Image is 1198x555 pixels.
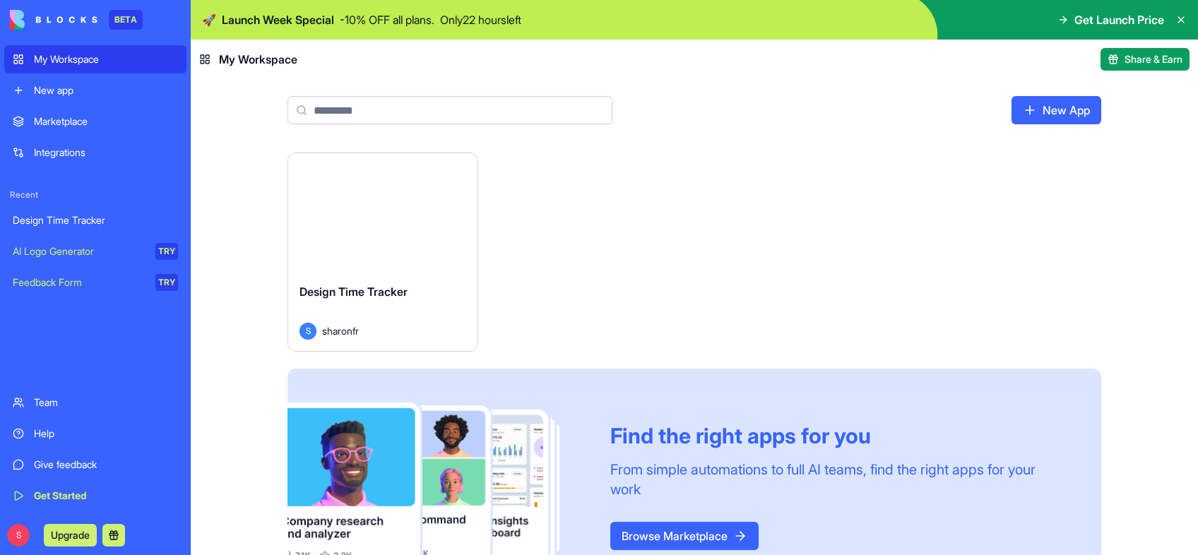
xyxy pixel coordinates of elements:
a: My Workspace [4,45,186,73]
a: Team [4,388,186,417]
span: S [299,323,316,340]
a: Design Time Tracker [4,206,186,234]
div: My Workspace [34,52,178,66]
span: Recent [4,189,186,201]
a: Design Time TrackerSsharonfr [287,153,478,352]
div: Get Started [34,489,178,503]
span: Launch Week Special [222,11,334,28]
button: Share & Earn [1101,48,1190,71]
div: TRY [155,243,178,260]
a: BETA [10,10,143,30]
a: Help [4,419,186,448]
div: TRY [155,274,178,291]
span: Get Launch Price [1074,11,1164,28]
span: 🚀 [202,11,216,28]
a: Feedback FormTRY [4,268,186,297]
span: My Workspace [219,51,297,68]
div: Integrations [34,145,178,160]
span: Share & Earn [1125,52,1182,66]
a: New App [1012,96,1101,124]
div: Find the right apps for you [610,423,1067,448]
img: logo [10,10,97,30]
button: Upgrade [44,524,97,547]
a: Browse Marketplace [610,522,759,550]
a: Upgrade [44,527,97,542]
a: Get Started [4,482,186,510]
div: AI Logo Generator [13,244,146,258]
p: - 10 % OFF all plans. [340,11,434,28]
a: Integrations [4,138,186,167]
div: Give feedback [34,458,178,472]
a: Give feedback [4,450,186,479]
p: Only 22 hours left [440,11,521,28]
div: New app [34,83,178,97]
span: sharonfr [322,323,359,338]
div: BETA [109,10,143,30]
span: S [7,524,30,547]
div: Help [34,426,178,441]
a: Marketplace [4,107,186,136]
div: From simple automations to full AI teams, find the right apps for your work [610,460,1067,499]
div: Marketplace [34,114,178,129]
div: Feedback Form [13,275,146,290]
a: AI Logo GeneratorTRY [4,237,186,265]
a: New app [4,76,186,105]
span: Design Time Tracker [299,285,408,299]
div: Team [34,395,178,410]
div: Design Time Tracker [13,213,178,227]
